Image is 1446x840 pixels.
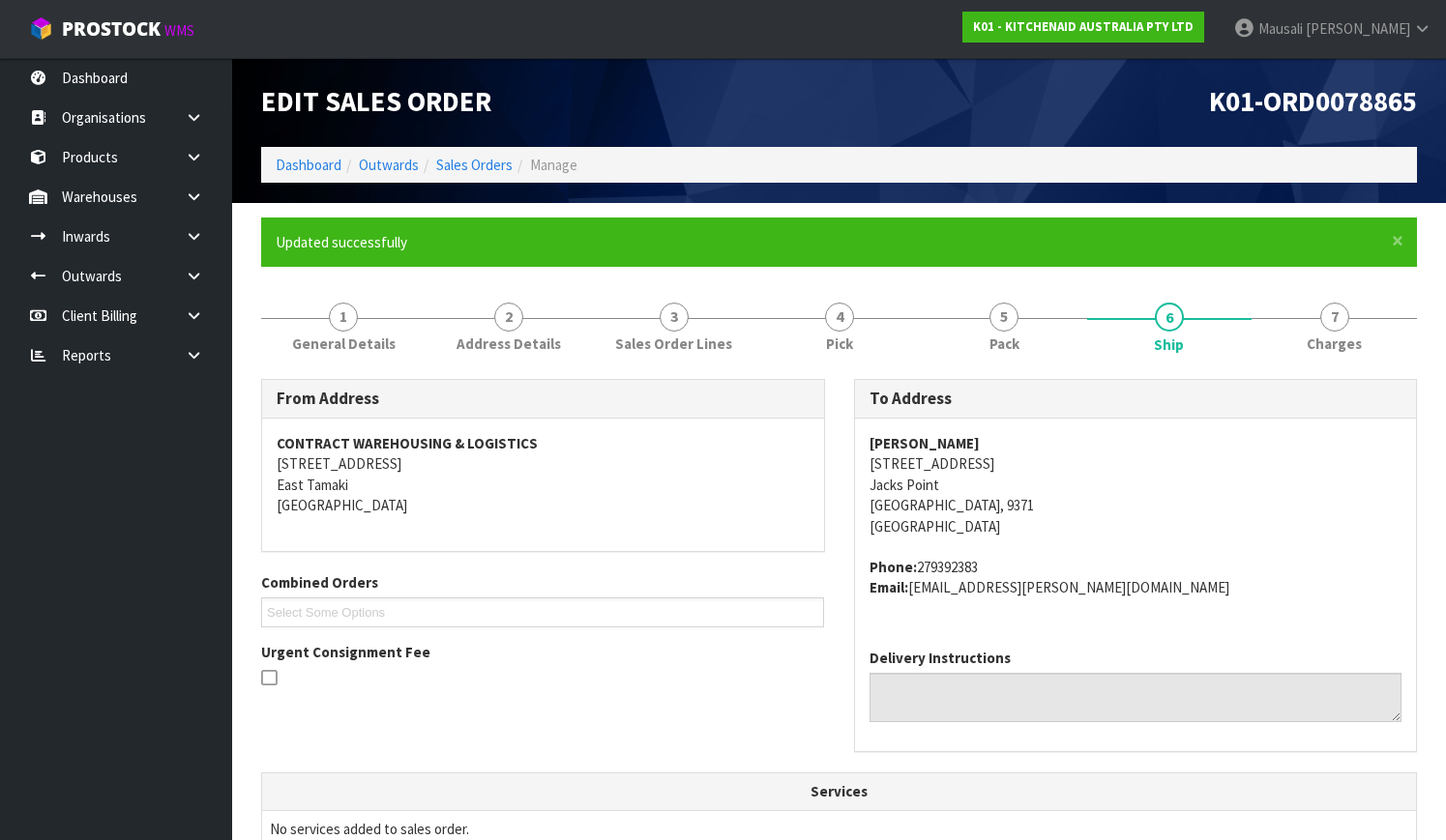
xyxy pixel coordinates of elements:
[262,773,1416,810] th: Services
[1306,19,1410,38] span: [PERSON_NAME]
[989,333,1019,354] span: Pack
[261,84,491,119] span: Edit Sales Order
[261,642,430,662] label: Urgent Consignment Fee
[870,557,1402,598] address: 279392383 [EMAIL_ADDRESS][PERSON_NAME][DOMAIN_NAME]
[436,156,513,174] a: Sales Orders
[261,572,378,593] label: Combined Orders
[276,156,341,174] a: Dashboard
[1154,334,1184,355] span: Ship
[989,303,1018,332] span: 5
[870,648,1011,668] label: Delivery Instructions
[1392,227,1403,254] span: ×
[660,303,689,332] span: 3
[1155,303,1184,332] span: 6
[1209,84,1417,119] span: K01-ORD0078865
[825,303,854,332] span: 4
[29,16,53,41] img: cube-alt.png
[359,156,419,174] a: Outwards
[277,390,810,408] h3: From Address
[826,333,853,354] span: Pick
[870,558,917,576] strong: phone
[1307,333,1362,354] span: Charges
[530,156,577,174] span: Manage
[1258,19,1303,38] span: Mausali
[870,390,1402,408] h3: To Address
[457,333,561,354] span: Address Details
[615,333,732,354] span: Sales Order Lines
[973,18,1194,35] strong: K01 - KITCHENAID AUSTRALIA PTY LTD
[870,578,908,596] strong: email
[870,433,1402,536] address: [STREET_ADDRESS] Jacks Point [GEOGRAPHIC_DATA], 9371 [GEOGRAPHIC_DATA]
[277,434,538,452] strong: CONTRACT WAREHOUSING & LOGISTICS
[329,303,358,332] span: 1
[870,434,980,452] strong: [PERSON_NAME]
[276,233,407,251] span: Updated successfully
[277,433,810,516] address: [STREET_ADDRESS] East Tamaki [GEOGRAPHIC_DATA]
[164,21,194,40] small: WMS
[962,12,1204,43] a: K01 - KITCHENAID AUSTRALIA PTY LTD
[494,303,523,332] span: 2
[292,333,396,354] span: General Details
[62,16,161,42] span: ProStock
[1320,303,1349,332] span: 7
